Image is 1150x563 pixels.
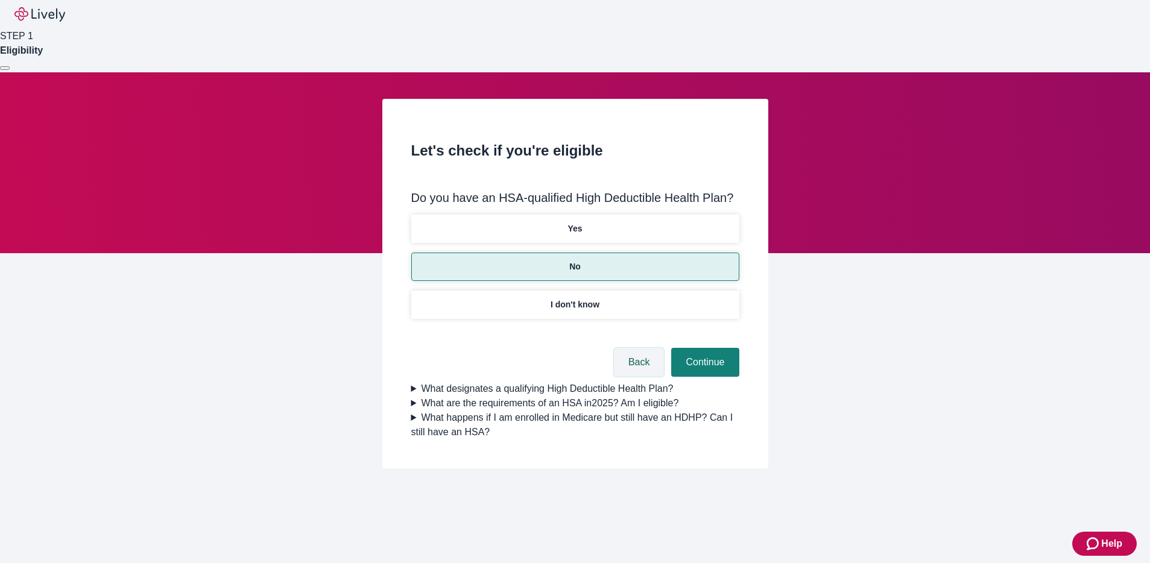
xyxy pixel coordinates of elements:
[569,260,581,273] p: No
[14,7,65,22] img: Lively
[567,222,582,235] p: Yes
[1087,536,1101,551] svg: Zendesk support icon
[411,253,739,281] button: No
[1101,536,1122,551] span: Help
[671,348,739,377] button: Continue
[411,190,739,205] div: Do you have an HSA-qualified High Deductible Health Plan?
[411,140,739,162] h2: Let's check if you're eligible
[1072,532,1137,556] button: Zendesk support iconHelp
[411,382,739,396] summary: What designates a qualifying High Deductible Health Plan?
[411,396,739,410] summary: What are the requirements of an HSA in2025? Am I eligible?
[551,298,599,311] p: I don't know
[411,291,739,319] button: I don't know
[411,410,739,439] summary: What happens if I am enrolled in Medicare but still have an HDHP? Can I still have an HSA?
[614,348,665,377] button: Back
[411,215,739,243] button: Yes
